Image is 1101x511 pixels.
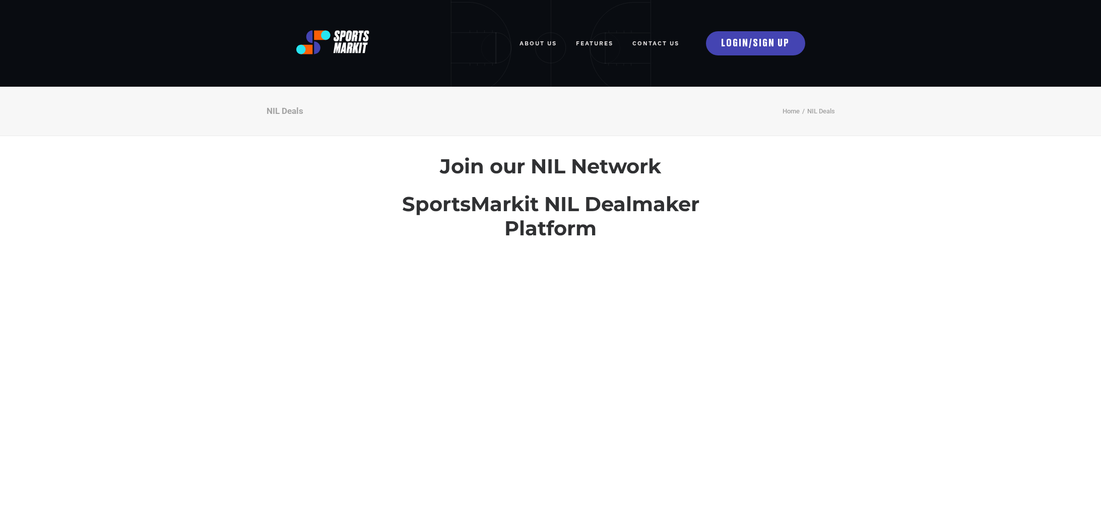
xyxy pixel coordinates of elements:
a: Contact Us [632,32,679,54]
li: NIL Deals [800,106,835,117]
a: FEATURES [576,32,613,54]
a: ABOUT US [520,32,557,54]
a: Home [783,107,800,115]
img: logo [296,30,370,54]
a: LOGIN/SIGN UP [706,31,805,55]
div: NIL Deals [267,105,303,116]
h2: Join our NIL Network [367,154,734,178]
h2: SportsMarkit NIL Dealmaker Platform [367,192,734,240]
